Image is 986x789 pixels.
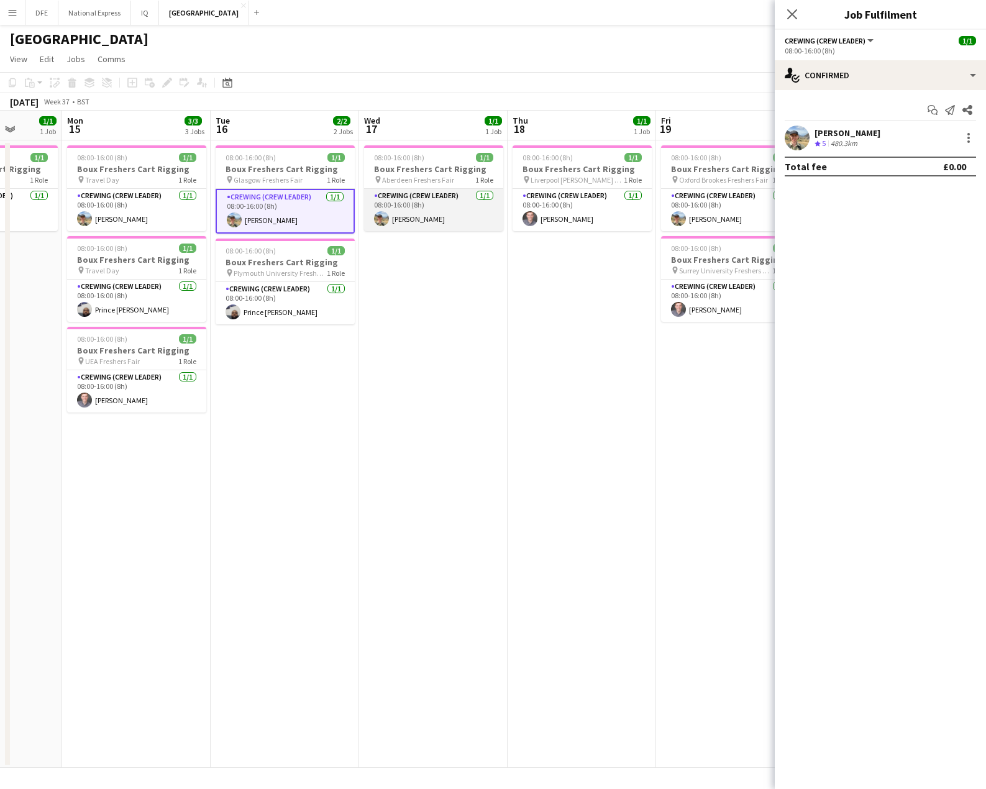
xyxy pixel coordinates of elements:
span: 1 Role [327,268,345,278]
div: 08:00-16:00 (8h)1/1Boux Freshers Cart Rigging Oxford Brookes Freshers Fair1 RoleCrewing (Crew Lea... [661,145,800,231]
span: Wed [364,115,380,126]
span: 3/3 [185,116,202,125]
app-card-role: Crewing (Crew Leader)1/108:00-16:00 (8h)[PERSON_NAME] [513,189,652,231]
span: 1 Role [178,357,196,366]
a: View [5,51,32,67]
app-card-role: Crewing (Crew Leader)1/108:00-16:00 (8h)Prince [PERSON_NAME] [67,280,206,322]
span: 5 [822,139,826,148]
div: 08:00-16:00 (8h)1/1Boux Freshers Cart Rigging Plymouth University Freshers Fair1 RoleCrewing (Cre... [216,239,355,324]
app-job-card: 08:00-16:00 (8h)1/1Boux Freshers Cart Rigging UEA Freshers Fair1 RoleCrewing (Crew Leader)1/108:0... [67,327,206,413]
span: 1/1 [773,153,790,162]
app-card-role: Crewing (Crew Leader)1/108:00-16:00 (8h)[PERSON_NAME] [661,280,800,322]
a: Jobs [62,51,90,67]
app-job-card: 08:00-16:00 (8h)1/1Boux Freshers Cart Rigging Surrey University Freshers Fair1 RoleCrewing (Crew ... [661,236,800,322]
h3: Boux Freshers Cart Rigging [661,163,800,175]
span: Edit [40,53,54,65]
h3: Boux Freshers Cart Rigging [216,163,355,175]
div: 3 Jobs [185,127,204,136]
span: 08:00-16:00 (8h) [77,334,127,344]
span: 1 Role [475,175,493,185]
span: 1/1 [327,153,345,162]
h3: Boux Freshers Cart Rigging [67,345,206,356]
span: Oxford Brookes Freshers Fair [679,175,768,185]
span: 1 Role [624,175,642,185]
span: Travel Day [85,266,119,275]
span: 18 [511,122,528,136]
app-job-card: 08:00-16:00 (8h)1/1Boux Freshers Cart Rigging Travel Day1 RoleCrewing (Crew Leader)1/108:00-16:00... [67,145,206,231]
span: Surrey University Freshers Fair [679,266,772,275]
div: 1 Job [40,127,56,136]
span: 1/1 [773,244,790,253]
span: 08:00-16:00 (8h) [523,153,573,162]
button: Crewing (Crew Leader) [785,36,875,45]
button: National Express [58,1,131,25]
app-card-role: Crewing (Crew Leader)1/108:00-16:00 (8h)[PERSON_NAME] [364,189,503,231]
h3: Boux Freshers Cart Rigging [364,163,503,175]
span: 08:00-16:00 (8h) [671,153,721,162]
span: 1/1 [30,153,48,162]
app-card-role: Crewing (Crew Leader)1/108:00-16:00 (8h)[PERSON_NAME] [67,189,206,231]
h3: Boux Freshers Cart Rigging [67,163,206,175]
span: 1/1 [179,334,196,344]
app-job-card: 08:00-16:00 (8h)1/1Boux Freshers Cart Rigging Liverpool [PERSON_NAME] University Freshers Fair1 R... [513,145,652,231]
a: Comms [93,51,130,67]
button: [GEOGRAPHIC_DATA] [159,1,249,25]
span: Thu [513,115,528,126]
div: £0.00 [943,160,966,173]
span: 1 Role [30,175,48,185]
h3: Boux Freshers Cart Rigging [216,257,355,268]
h3: Job Fulfilment [775,6,986,22]
span: Liverpool [PERSON_NAME] University Freshers Fair [531,175,624,185]
span: 1 Role [772,175,790,185]
h3: Boux Freshers Cart Rigging [661,254,800,265]
span: 08:00-16:00 (8h) [77,153,127,162]
span: 1/1 [327,246,345,255]
h3: Boux Freshers Cart Rigging [67,254,206,265]
app-card-role: Crewing (Crew Leader)1/108:00-16:00 (8h)[PERSON_NAME] [661,189,800,231]
div: Total fee [785,160,827,173]
h3: Boux Freshers Cart Rigging [513,163,652,175]
span: 2/2 [333,116,350,125]
span: 08:00-16:00 (8h) [374,153,424,162]
span: 1 Role [178,175,196,185]
h1: [GEOGRAPHIC_DATA] [10,30,148,48]
span: Jobs [66,53,85,65]
span: 08:00-16:00 (8h) [671,244,721,253]
span: Plymouth University Freshers Fair [234,268,327,278]
span: 1/1 [624,153,642,162]
span: Mon [67,115,83,126]
button: DFE [25,1,58,25]
span: Travel Day [85,175,119,185]
a: Edit [35,51,59,67]
app-job-card: 08:00-16:00 (8h)1/1Boux Freshers Cart Rigging Glasgow Freshers Fair1 RoleCrewing (Crew Leader)1/1... [216,145,355,234]
div: 2 Jobs [334,127,353,136]
span: 08:00-16:00 (8h) [226,153,276,162]
span: Aberdeen Freshers Fair [382,175,454,185]
span: 17 [362,122,380,136]
div: Confirmed [775,60,986,90]
span: 19 [659,122,671,136]
span: 1 Role [772,266,790,275]
div: [PERSON_NAME] [815,127,880,139]
span: 1/1 [179,153,196,162]
button: IQ [131,1,159,25]
span: UEA Freshers Fair [85,357,140,366]
div: 1 Job [634,127,650,136]
span: 1/1 [485,116,502,125]
span: 1/1 [39,116,57,125]
span: 16 [214,122,230,136]
span: 08:00-16:00 (8h) [77,244,127,253]
app-card-role: Crewing (Crew Leader)1/108:00-16:00 (8h)Prince [PERSON_NAME] [216,282,355,324]
span: Fri [661,115,671,126]
span: Tue [216,115,230,126]
div: BST [77,97,89,106]
app-job-card: 08:00-16:00 (8h)1/1Boux Freshers Cart Rigging Travel Day1 RoleCrewing (Crew Leader)1/108:00-16:00... [67,236,206,322]
div: 08:00-16:00 (8h) [785,46,976,55]
app-card-role: Crewing (Crew Leader)1/108:00-16:00 (8h)[PERSON_NAME] [67,370,206,413]
span: Comms [98,53,126,65]
app-job-card: 08:00-16:00 (8h)1/1Boux Freshers Cart Rigging Aberdeen Freshers Fair1 RoleCrewing (Crew Leader)1/... [364,145,503,231]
